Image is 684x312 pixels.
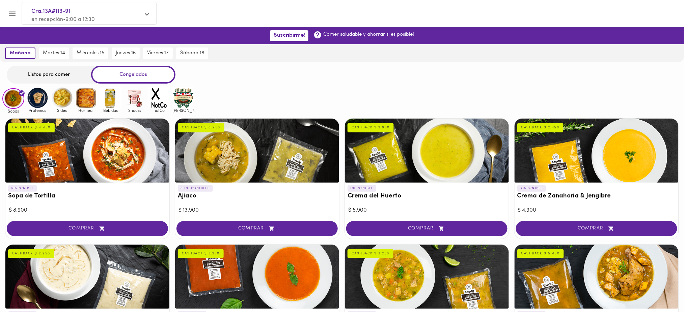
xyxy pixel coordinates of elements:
h3: Crema del Huerto [348,193,506,200]
button: martes 14 [39,48,69,59]
img: Sopas [2,88,24,109]
div: Crema de Zanahoria & Jengibre [515,119,679,183]
div: CASHBACK $ 3.250 [348,249,393,258]
div: $ 5.900 [348,207,505,214]
span: Bebidas [100,108,121,113]
img: Proteinas [27,87,49,109]
button: ¡Suscribirme! [270,30,308,41]
div: Congelados [91,66,175,84]
button: Menu [4,5,21,22]
span: Sopas [2,109,24,113]
span: COMPRAR [524,226,669,231]
span: COMPRAR [355,226,499,231]
img: notCo [148,87,170,109]
span: [PERSON_NAME] [172,108,194,113]
p: DISPONIBLE [517,185,546,191]
p: DISPONIBLE [348,185,376,191]
span: COMPRAR [185,226,329,231]
span: mañana [10,50,31,56]
span: Snacks [124,108,146,113]
span: martes 14 [43,50,65,56]
span: COMPRAR [15,226,160,231]
div: CASHBACK $ 2.450 [517,123,564,132]
span: viernes 17 [147,50,169,56]
img: Snacks [124,87,146,109]
div: CASHBACK $ 6.950 [178,123,224,132]
h3: Ajiaco [178,193,336,200]
span: sábado 18 [180,50,204,56]
button: miércoles 15 [73,48,108,59]
div: Sancocho Valluno [515,245,679,309]
span: miércoles 15 [77,50,104,56]
button: viernes 17 [143,48,173,59]
h3: Crema de Zanahoria & Jengibre [517,193,676,200]
span: Sides [51,108,73,113]
div: $ 8.900 [9,207,166,214]
p: Comer saludable y ahorrar si es posible! [324,31,414,38]
div: Listos para comer [7,66,91,84]
h3: Sopa de Tortilla [8,193,167,200]
span: Cra.13A#113-91 [31,7,140,16]
button: mañana [5,48,35,59]
button: jueves 16 [112,48,140,59]
img: Sides [51,87,73,109]
span: Hornear [75,108,97,113]
button: COMPRAR [7,221,168,236]
p: DISPONIBLE [8,185,37,191]
img: Hornear [75,87,97,109]
iframe: Messagebird Livechat Widget [645,273,677,305]
div: Crema de Tomate [175,245,339,309]
div: $ 13.900 [179,207,336,214]
p: 8 DISPONIBLES [178,185,213,191]
span: jueves 16 [116,50,136,56]
div: CASHBACK $ 2.950 [348,123,394,132]
div: CASHBACK $ 4.450 [8,123,55,132]
img: Bebidas [100,87,121,109]
div: Sopa de Tortilla [5,119,169,183]
img: mullens [172,87,194,109]
button: COMPRAR [176,221,338,236]
div: CASHBACK $ 5.450 [517,249,564,258]
span: notCo [148,108,170,113]
button: COMPRAR [516,221,677,236]
div: Sopa de Mondongo [345,245,509,309]
span: Proteinas [27,108,49,113]
div: Ajiaco [175,119,339,183]
div: $ 4.900 [518,207,675,214]
div: Crema del Huerto [345,119,509,183]
div: Crema de cebolla [5,245,169,309]
span: ¡Suscribirme! [273,32,306,39]
button: sábado 18 [176,48,208,59]
span: en recepción • 9:00 a 12:30 [31,17,95,22]
button: COMPRAR [346,221,508,236]
div: CASHBACK $ 3.250 [178,249,224,258]
div: CASHBACK $ 2.950 [8,249,54,258]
